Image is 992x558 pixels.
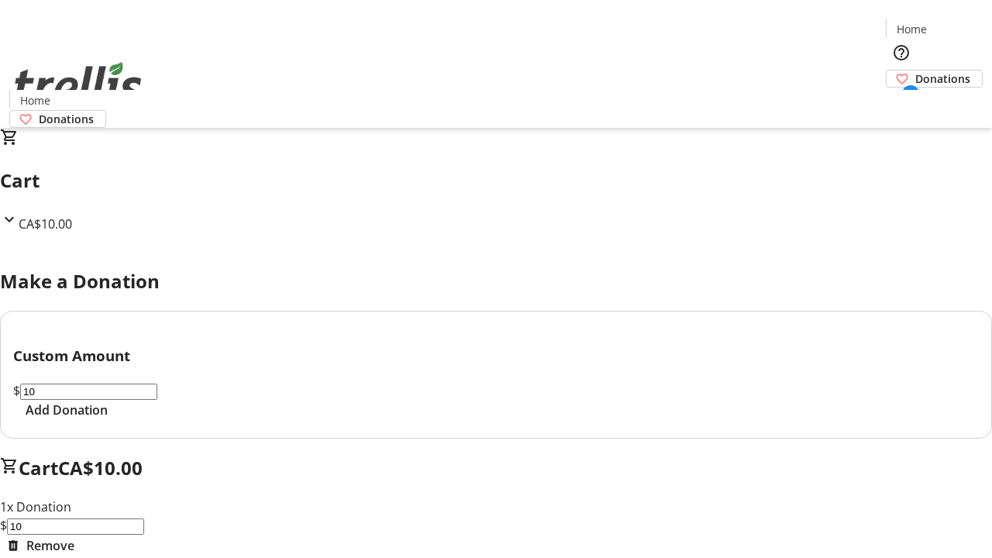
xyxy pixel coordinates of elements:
span: Donations [915,71,970,87]
a: Home [887,21,936,37]
a: Donations [9,110,106,128]
a: Home [10,92,60,108]
input: Donation Amount [20,384,157,400]
span: CA$10.00 [19,215,72,232]
img: Orient E2E Organization YEeFUxQwnB's Logo [9,45,147,122]
button: Help [886,37,917,68]
h3: Custom Amount [13,345,979,367]
span: Remove [26,536,74,555]
button: Cart [886,88,917,119]
span: $ [13,382,20,399]
a: Donations [886,70,983,88]
span: CA$10.00 [58,455,143,480]
button: Add Donation [13,401,120,419]
span: Home [897,21,927,37]
span: Donations [39,111,94,127]
span: Home [20,92,50,108]
span: Add Donation [26,401,108,419]
input: Donation Amount [7,518,144,535]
